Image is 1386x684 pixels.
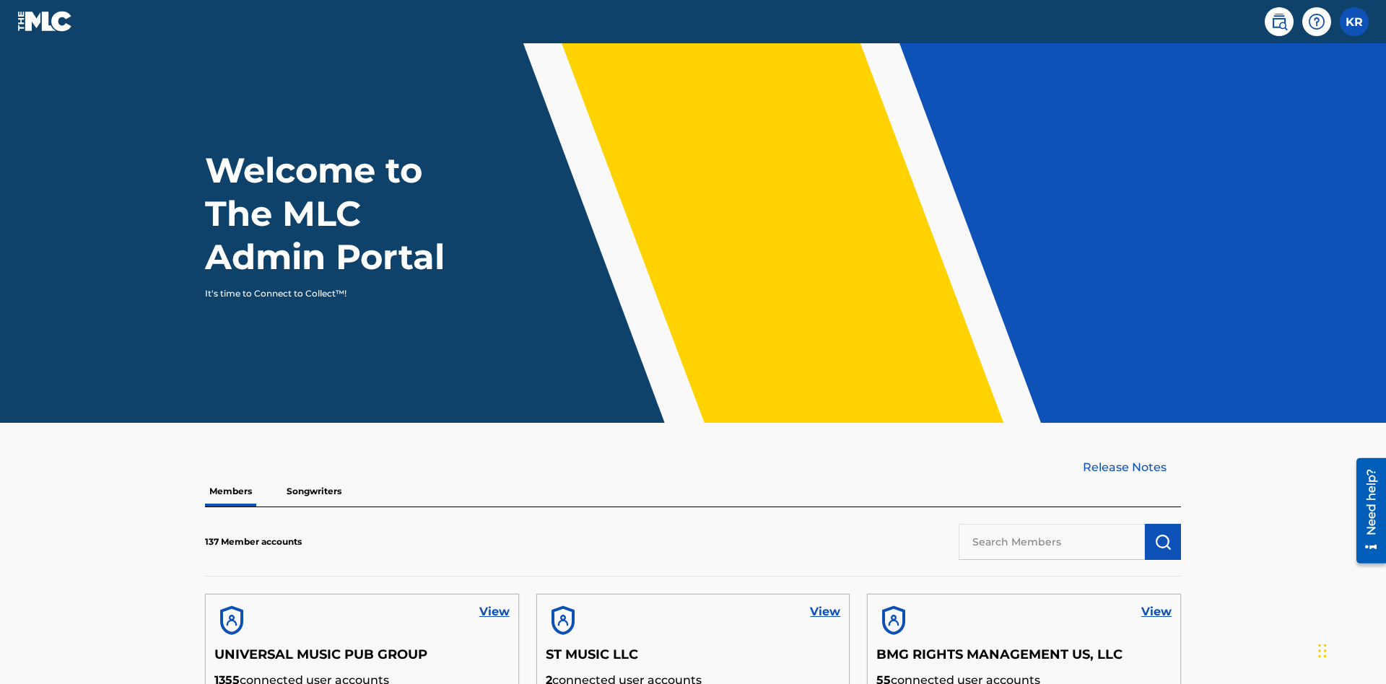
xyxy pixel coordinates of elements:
[1154,533,1172,551] img: Search Works
[1308,13,1325,30] img: help
[1314,615,1386,684] iframe: Chat Widget
[282,476,346,507] p: Songwriters
[876,603,911,638] img: account
[546,603,580,638] img: account
[479,603,510,621] a: View
[1083,459,1181,476] a: Release Notes
[214,646,510,672] h5: UNIVERSAL MUSIC PUB GROUP
[1340,7,1369,36] div: User Menu
[205,149,475,279] h1: Welcome to The MLC Admin Portal
[205,476,256,507] p: Members
[205,287,456,300] p: It's time to Connect to Collect™!
[1318,629,1327,672] div: Drag
[546,646,841,672] h5: ST MUSIC LLC
[1346,452,1386,571] iframe: Resource Center
[959,524,1145,560] input: Search Members
[1270,13,1288,30] img: search
[205,535,302,548] p: 137 Member accounts
[214,603,249,638] img: account
[1302,7,1331,36] div: Help
[810,603,840,621] a: View
[1265,7,1294,36] a: Public Search
[1141,603,1172,621] a: View
[17,11,73,32] img: MLC Logo
[876,646,1172,672] h5: BMG RIGHTS MANAGEMENT US, LLC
